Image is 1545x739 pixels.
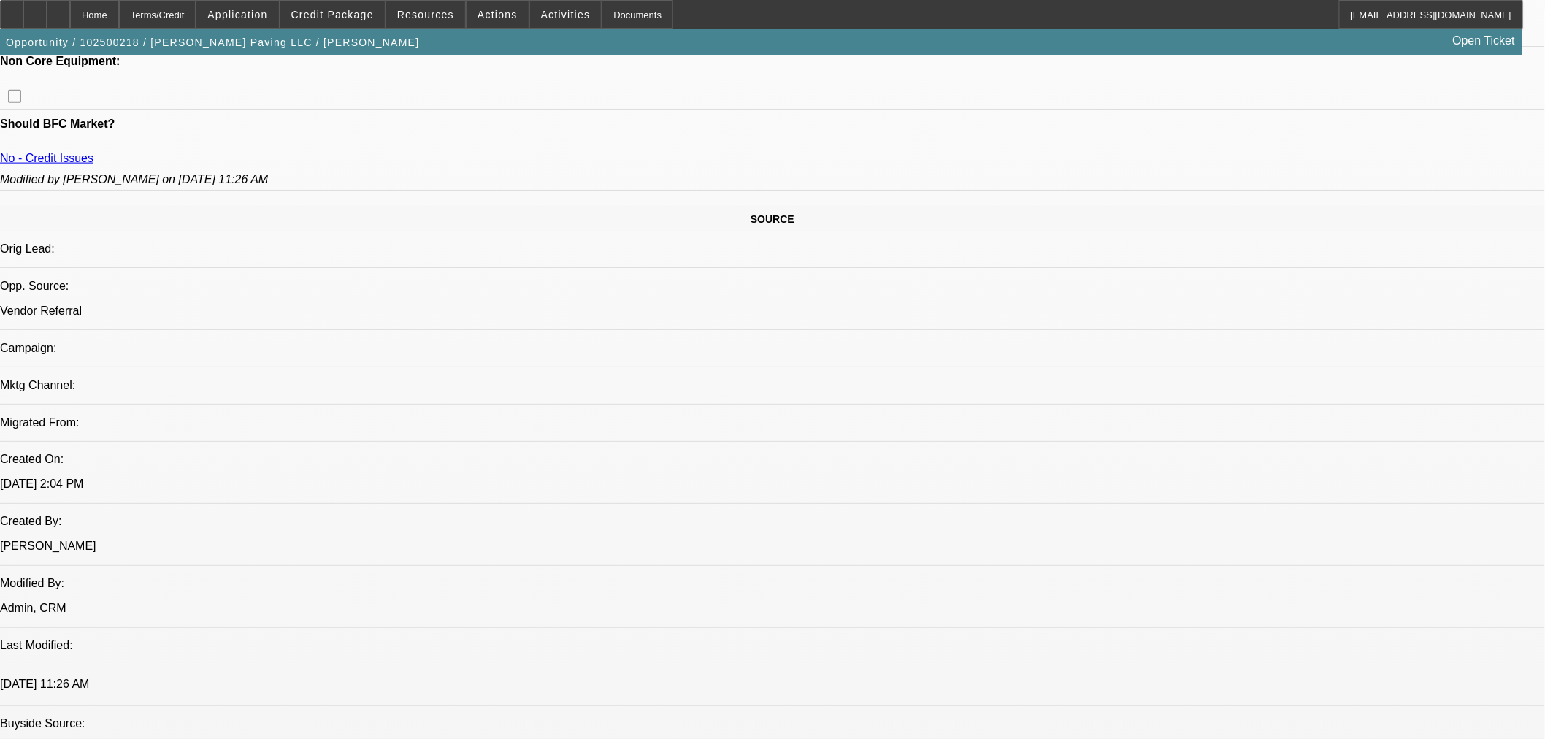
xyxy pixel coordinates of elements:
span: Resources [397,9,454,20]
span: Activities [541,9,591,20]
span: Opportunity / 102500218 / [PERSON_NAME] Paving LLC / [PERSON_NAME] [6,37,420,48]
a: Open Ticket [1447,28,1521,53]
button: Resources [386,1,465,28]
span: Actions [478,9,518,20]
button: Credit Package [280,1,385,28]
span: Credit Package [291,9,374,20]
span: SOURCE [751,213,794,225]
button: Activities [530,1,602,28]
button: Application [196,1,278,28]
span: Application [207,9,267,20]
button: Actions [467,1,529,28]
